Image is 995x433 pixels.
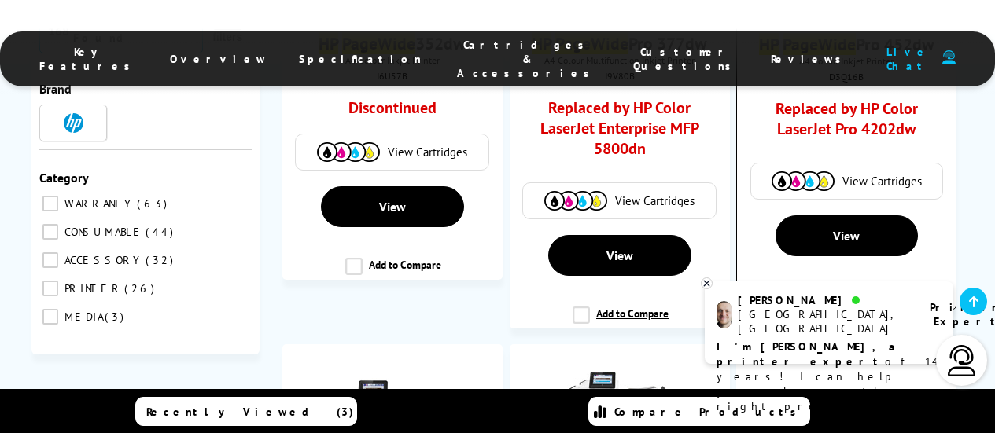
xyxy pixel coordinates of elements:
[538,97,702,167] a: Replaced by HP Color LaserJet Enterprise MFP 5800dn
[42,309,58,325] input: MEDIA 3
[615,193,695,208] span: View Cartridges
[776,215,918,256] a: View
[881,45,934,73] span: Live Chat
[304,142,481,162] a: View Cartridges
[64,113,83,133] img: HP
[135,397,357,426] a: Recently Viewed (3)
[717,339,900,369] b: I'm [PERSON_NAME], a printer expert
[61,281,123,295] span: PRINTER
[105,310,127,324] span: 3
[717,339,942,414] p: of 14 years! I can help you choose the right product
[548,235,691,276] a: View
[606,248,633,263] span: View
[42,252,58,268] input: ACCESSORY 32
[738,307,910,336] div: [GEOGRAPHIC_DATA], [GEOGRAPHIC_DATA]
[453,38,602,80] span: Cartridges & Accessories
[379,199,406,215] span: View
[614,405,805,419] span: Compare Products
[738,293,910,307] div: [PERSON_NAME]
[946,345,978,376] img: user-headset-light.svg
[42,281,58,296] input: PRINTER 26
[772,171,835,191] img: Cartridges
[531,191,708,211] a: View Cartridges
[61,253,144,267] span: ACCESSORY
[544,191,607,211] img: Cartridges
[321,186,464,227] a: View
[42,224,58,240] input: CONSUMABLE 44
[39,170,89,185] span: Category
[61,310,103,324] span: MEDIA
[588,397,810,426] a: Compare Products
[317,142,380,162] img: Cartridges
[833,228,860,244] span: View
[345,258,441,288] label: Add to Compare
[942,50,956,65] img: user-headset-duotone.svg
[39,45,138,73] span: Key Features
[299,52,422,66] span: Specification
[42,196,58,211] input: WARRANTY 63
[633,45,739,73] span: Customer Questions
[170,52,267,66] span: Overview
[388,145,467,160] span: View Cartridges
[771,52,849,66] span: Reviews
[61,196,135,211] span: WARRANTY
[759,171,934,191] a: View Cartridges
[61,225,144,239] span: CONSUMABLE
[137,196,171,211] span: 63
[146,253,177,267] span: 32
[146,225,177,239] span: 44
[146,405,354,419] span: Recently Viewed (3)
[765,98,927,147] a: Replaced by HP Color LaserJet Pro 4202dw
[842,174,922,189] span: View Cartridges
[717,301,732,328] img: ashley-livechat.png
[573,306,669,336] label: Add to Compare
[311,97,474,126] div: Discontinued
[124,281,158,295] span: 26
